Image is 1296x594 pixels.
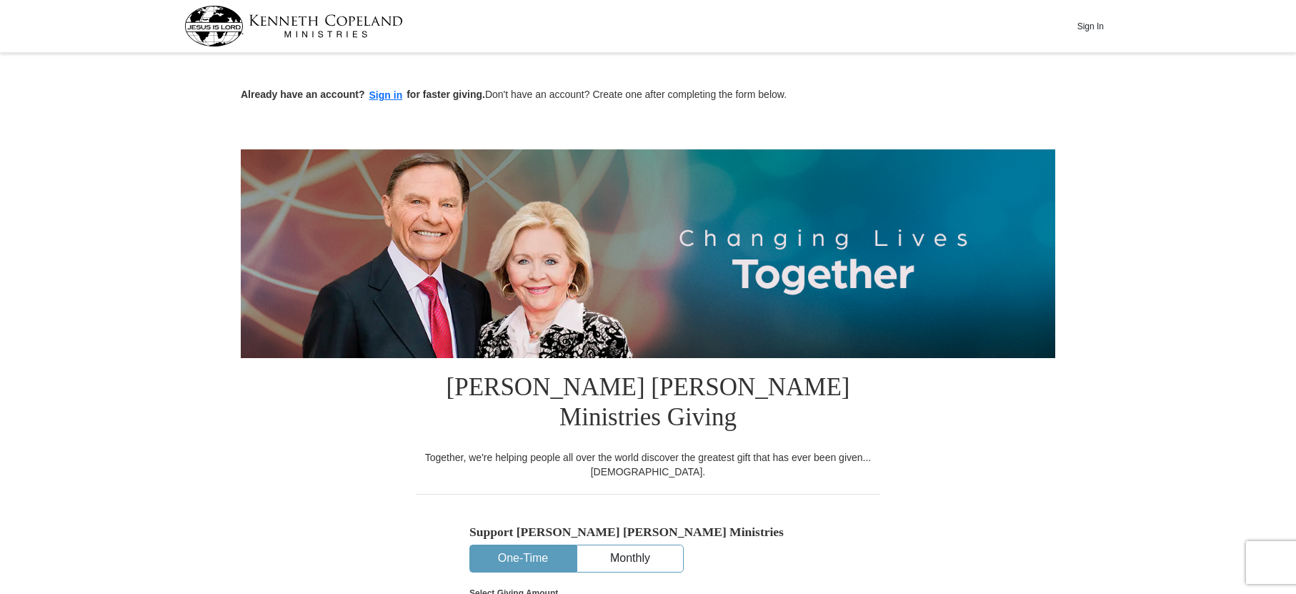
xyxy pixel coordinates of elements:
[241,89,485,100] strong: Already have an account? for faster giving.
[470,545,576,572] button: One-Time
[241,87,1055,104] p: Don't have an account? Create one after completing the form below.
[469,525,827,540] h5: Support [PERSON_NAME] [PERSON_NAME] Ministries
[365,87,407,104] button: Sign in
[1069,15,1112,37] button: Sign In
[416,450,880,479] div: Together, we're helping people all over the world discover the greatest gift that has ever been g...
[184,6,403,46] img: kcm-header-logo.svg
[577,545,683,572] button: Monthly
[416,358,880,450] h1: [PERSON_NAME] [PERSON_NAME] Ministries Giving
